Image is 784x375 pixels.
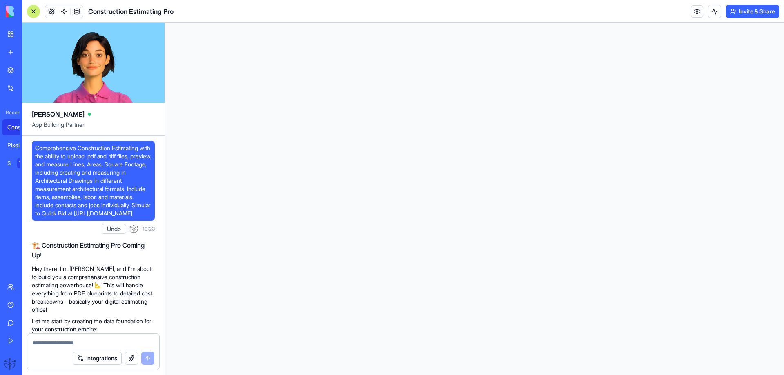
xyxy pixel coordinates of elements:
a: PixelCraft Studio [2,137,35,153]
img: ACg8ocJXc4biGNmL-6_84M9niqKohncbsBQNEji79DO8k46BE60Re2nP=s96-c [4,357,17,370]
button: Undo [102,224,126,234]
div: Social Media Content Generator [7,159,11,167]
span: Recent [2,109,20,116]
img: logo [6,6,56,17]
iframe: To enrich screen reader interactions, please activate Accessibility in Grammarly extension settings [165,23,784,375]
img: ACg8ocJXc4biGNmL-6_84M9niqKohncbsBQNEji79DO8k46BE60Re2nP=s96-c [129,224,139,234]
span: 10:23 [143,226,155,232]
span: App Building Partner [32,121,155,135]
p: Let me start by creating the data foundation for your construction empire: [32,317,155,333]
div: PixelCraft Studio [7,141,30,149]
div: TRY [17,158,30,168]
span: Construction Estimating Pro [88,7,174,16]
h2: 🏗️ Construction Estimating Pro Coming Up! [32,240,155,260]
a: Social Media Content GeneratorTRY [2,155,35,171]
span: Comprehensive Construction Estimating with the ability to upload .pdf and .tiff files, preview, a... [35,144,151,217]
button: Invite & Share [726,5,779,18]
div: Construction Estimating Pro [7,123,30,131]
button: Integrations [73,352,122,365]
span: [PERSON_NAME] [32,109,85,119]
a: Construction Estimating Pro [2,119,35,135]
p: Hey there! I'm [PERSON_NAME], and I'm about to build you a comprehensive construction estimating ... [32,265,155,314]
